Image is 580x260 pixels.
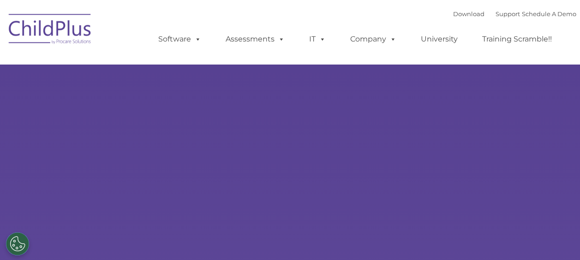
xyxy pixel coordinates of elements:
a: Software [149,30,210,48]
img: ChildPlus by Procare Solutions [4,7,96,53]
a: Training Scramble!! [473,30,561,48]
a: Support [496,10,520,18]
a: University [412,30,467,48]
font: | [453,10,576,18]
a: Download [453,10,484,18]
button: Cookies Settings [6,232,29,255]
a: IT [300,30,335,48]
a: Schedule A Demo [522,10,576,18]
a: Assessments [216,30,294,48]
a: Company [341,30,406,48]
